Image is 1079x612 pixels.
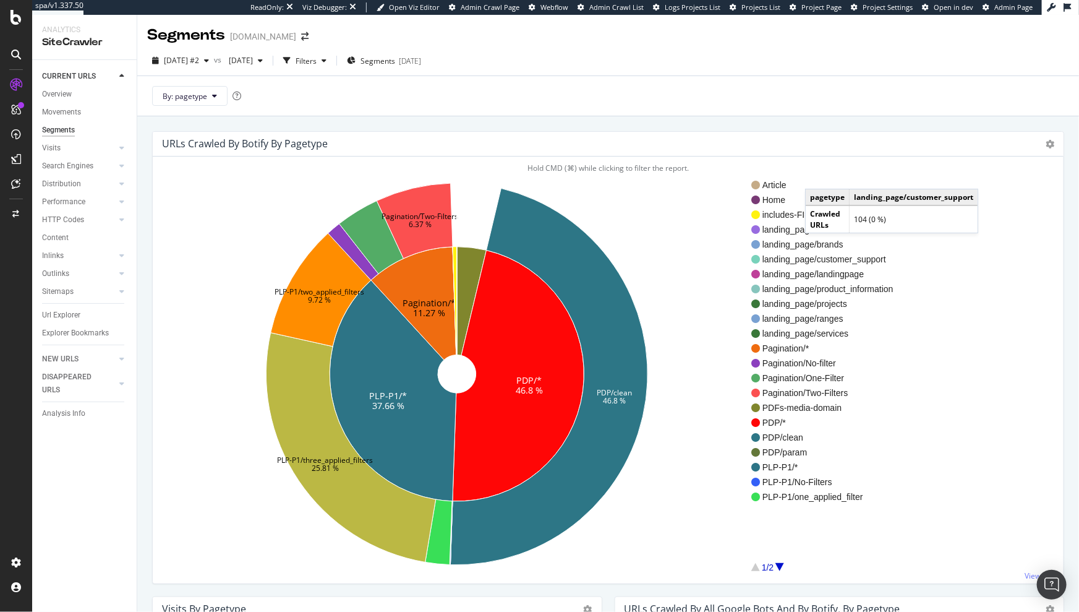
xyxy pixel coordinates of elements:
div: Distribution [42,178,81,191]
span: By: pagetype [163,91,207,101]
div: DISAPPEARED URLS [42,371,104,397]
a: Performance [42,196,116,209]
span: landing_page/customer_support [762,253,893,265]
a: NEW URLS [42,353,116,366]
span: Home [762,194,893,206]
div: Url Explorer [42,309,80,322]
span: PDFs-media-domain [762,402,893,414]
span: Logs Projects List [665,2,720,12]
span: PDP/param [762,446,893,459]
div: Inlinks [42,249,64,262]
div: Movements [42,106,81,119]
button: Filters [278,51,331,71]
div: Viz Debugger: [302,2,347,12]
div: Analysis Info [42,407,85,420]
span: Article [762,179,893,191]
h4: URLs Crawled By Botify By pagetype [162,136,328,152]
a: Url Explorer [42,309,128,322]
a: Open Viz Editor [377,2,440,12]
td: Crawled URLs [806,205,850,232]
span: Open Viz Editor [389,2,440,12]
span: Pagination/Two-Filters [762,387,893,399]
div: Sitemaps [42,285,74,298]
div: Explorer Bookmarks [42,327,109,340]
div: Segments [42,124,75,137]
text: 46.8 % [516,384,543,396]
a: Visits [42,142,116,155]
a: Movements [42,106,128,119]
td: landing_page/customer_support [850,189,978,205]
text: PLP-P1/three_applied_filters [277,455,373,465]
a: Webflow [529,2,568,12]
span: Project Settings [863,2,913,12]
a: Projects List [730,2,780,12]
span: PLP-P1/No-Filters [762,476,893,488]
a: Open in dev [922,2,973,12]
span: 2025 Apr. 3rd [224,55,253,66]
span: Webflow [540,2,568,12]
span: includes-FI=C [762,209,893,221]
span: 2025 Sep. 15th #2 [164,55,199,66]
span: Project Page [801,2,842,12]
a: Segments [42,124,128,137]
div: Segments [147,25,225,46]
span: Pagination/* [762,342,893,355]
span: PDP/clean [762,431,893,444]
td: pagetype [806,189,850,205]
a: Overview [42,88,128,101]
div: 1/2 [762,561,774,574]
text: 37.66 % [372,400,404,412]
text: PDP/* [517,374,542,386]
a: Content [42,231,128,244]
text: Pagination/Two-Filters [382,211,459,222]
span: landing_page/projects [762,298,893,310]
text: 9.72 % [308,295,331,305]
text: 11.27 % [413,307,445,319]
text: PDP/clean [597,387,632,398]
a: View More [1025,571,1061,581]
div: Overview [42,88,72,101]
button: Segments[DATE] [342,51,426,71]
text: 6.37 % [409,219,432,230]
div: CURRENT URLS [42,70,96,83]
span: PDP/* [762,416,893,429]
td: 104 (0 %) [850,205,978,232]
span: landing_page/product_information [762,283,893,295]
span: Admin Page [994,2,1033,12]
span: Pagination/No-filter [762,357,893,369]
span: Open in dev [934,2,973,12]
a: Admin Crawl Page [449,2,519,12]
div: SiteCrawler [42,35,127,50]
div: Search Engines [42,160,93,173]
div: Visits [42,142,61,155]
span: Segments [360,56,395,66]
div: Analytics [42,25,127,35]
text: Pagination/* [403,297,456,309]
div: ReadOnly: [250,2,284,12]
a: CURRENT URLS [42,70,116,83]
a: HTTP Codes [42,213,116,226]
a: Analysis Info [42,407,128,420]
a: Project Page [790,2,842,12]
a: Project Settings [851,2,913,12]
div: HTTP Codes [42,213,84,226]
div: Performance [42,196,85,209]
a: Admin Crawl List [578,2,644,12]
div: Open Intercom Messenger [1037,570,1067,600]
div: [DATE] [399,56,421,66]
span: Pagination/One-Filter [762,372,893,384]
text: 46.8 % [603,395,626,406]
span: vs [214,54,224,65]
span: landing_page/ranges [762,312,893,325]
div: Outlinks [42,267,69,280]
div: NEW URLS [42,353,79,366]
i: Options [1046,140,1054,149]
div: arrow-right-arrow-left [301,32,309,41]
a: Search Engines [42,160,116,173]
a: Inlinks [42,249,116,262]
a: Sitemaps [42,285,116,298]
a: Logs Projects List [653,2,720,12]
span: PLP-P1/one_applied_filter [762,491,893,503]
text: PLP-P1/* [370,390,407,402]
span: landing_page/* [762,223,893,236]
